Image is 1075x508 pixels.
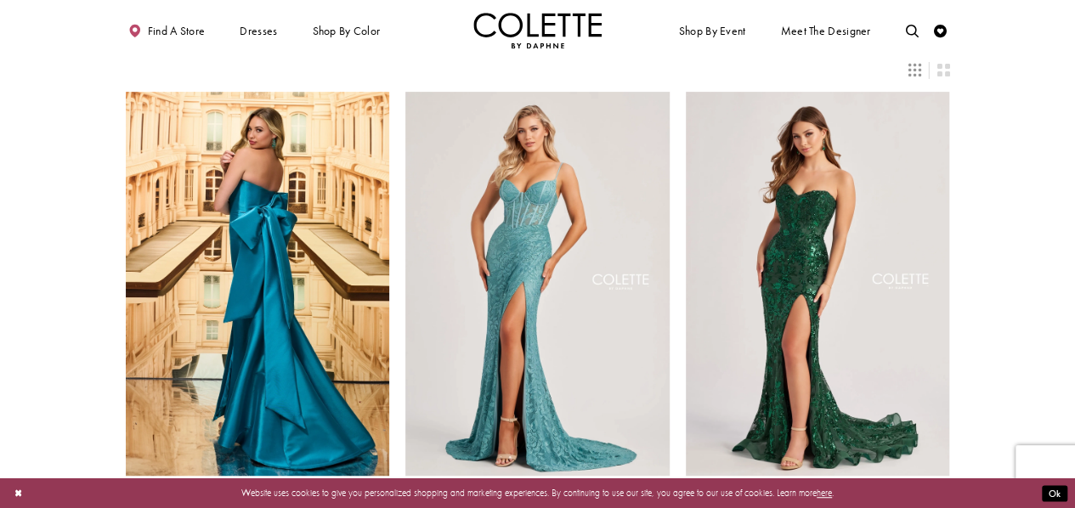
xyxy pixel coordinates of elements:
[93,484,982,501] p: Website uses cookies to give you personalized shopping and marketing experiences. By continuing t...
[686,92,950,476] a: Visit Colette by Daphne Style No. CL8440 Page
[148,25,206,37] span: Find a store
[473,13,603,48] img: Colette by Daphne
[931,13,950,48] a: Check Wishlist
[908,64,921,76] span: Switch layout to 3 columns
[676,13,749,48] span: Shop By Event
[473,13,603,48] a: Visit Home Page
[126,13,208,48] a: Find a store
[236,13,280,48] span: Dresses
[778,13,874,48] a: Meet the designer
[780,25,870,37] span: Meet the designer
[312,25,380,37] span: Shop by color
[117,56,957,84] div: Layout Controls
[126,92,390,476] a: Visit Colette by Daphne Style No. CL8470 Page
[309,13,383,48] span: Shop by color
[240,25,277,37] span: Dresses
[679,25,746,37] span: Shop By Event
[405,92,670,476] a: Visit Colette by Daphne Style No. CL8405 Page
[8,482,29,505] button: Close Dialog
[817,487,832,499] a: here
[902,13,922,48] a: Toggle search
[1042,485,1067,501] button: Submit Dialog
[936,64,949,76] span: Switch layout to 2 columns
